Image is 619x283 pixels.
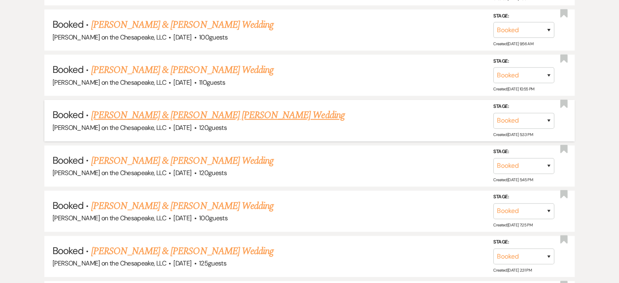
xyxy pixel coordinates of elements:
a: [PERSON_NAME] & [PERSON_NAME] Wedding [91,244,273,259]
label: Stage: [493,57,554,66]
span: [DATE] [173,123,191,132]
span: Created: [DATE] 2:31 PM [493,268,532,273]
span: [DATE] [173,33,191,42]
span: Booked [52,154,83,167]
span: Booked [52,63,83,76]
span: [DATE] [173,259,191,268]
span: Created: [DATE] 7:25 PM [493,222,532,228]
label: Stage: [493,193,554,202]
span: Created: [DATE] 5:33 PM [493,132,533,137]
span: [PERSON_NAME] on the Chesapeake, LLC [52,123,166,132]
label: Stage: [493,238,554,247]
span: Created: [DATE] 5:45 PM [493,177,533,182]
span: 120 guests [199,123,227,132]
span: 125 guests [199,259,226,268]
label: Stage: [493,102,554,111]
span: Created: [DATE] 9:56 AM [493,41,533,46]
span: [PERSON_NAME] on the Chesapeake, LLC [52,259,166,268]
a: [PERSON_NAME] & [PERSON_NAME] Wedding [91,154,273,168]
span: Booked [52,199,83,212]
span: [DATE] [173,169,191,177]
a: [PERSON_NAME] & [PERSON_NAME] [PERSON_NAME] Wedding [91,108,345,123]
span: [DATE] [173,214,191,222]
span: [PERSON_NAME] on the Chesapeake, LLC [52,33,166,42]
a: [PERSON_NAME] & [PERSON_NAME] Wedding [91,199,273,213]
span: 110 guests [199,78,225,87]
span: [PERSON_NAME] on the Chesapeake, LLC [52,78,166,87]
label: Stage: [493,11,554,20]
span: Booked [52,244,83,257]
span: 120 guests [199,169,227,177]
span: 100 guests [199,33,227,42]
a: [PERSON_NAME] & [PERSON_NAME] Wedding [91,18,273,32]
span: Booked [52,108,83,121]
span: Created: [DATE] 10:55 PM [493,86,534,92]
span: Booked [52,18,83,31]
a: [PERSON_NAME] & [PERSON_NAME] Wedding [91,63,273,77]
span: [PERSON_NAME] on the Chesapeake, LLC [52,169,166,177]
span: [DATE] [173,78,191,87]
label: Stage: [493,147,554,156]
span: 100 guests [199,214,227,222]
span: [PERSON_NAME] on the Chesapeake, LLC [52,214,166,222]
